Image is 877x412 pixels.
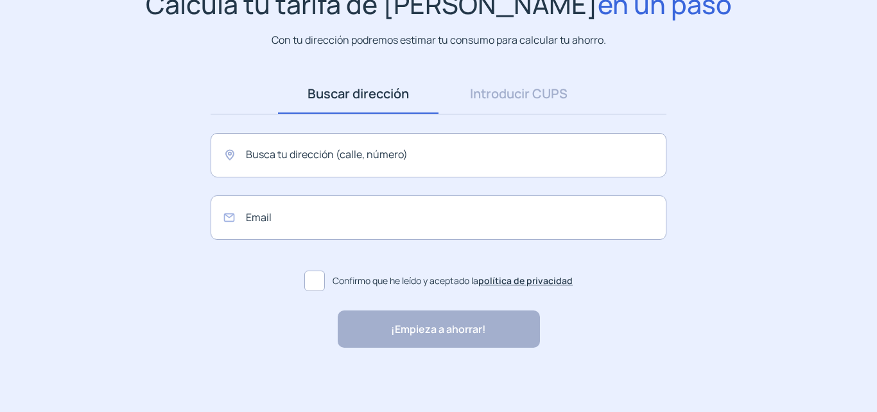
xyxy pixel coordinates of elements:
[478,274,573,287] a: política de privacidad
[438,74,599,114] a: Introducir CUPS
[278,74,438,114] a: Buscar dirección
[272,32,606,48] p: Con tu dirección podremos estimar tu consumo para calcular tu ahorro.
[333,274,573,288] span: Confirmo que he leído y aceptado la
